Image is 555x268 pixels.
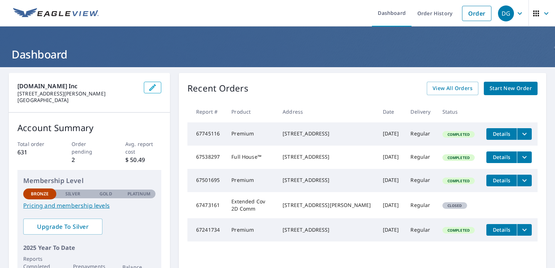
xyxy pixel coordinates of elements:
[437,101,481,122] th: Status
[517,175,532,186] button: filesDropdownBtn-67501695
[443,178,474,183] span: Completed
[226,169,277,192] td: Premium
[283,130,371,137] div: [STREET_ADDRESS]
[484,82,538,95] a: Start New Order
[127,191,150,197] p: Platinum
[187,146,226,169] td: 67538297
[187,101,226,122] th: Report #
[498,5,514,21] div: DG
[31,191,49,197] p: Bronze
[517,128,532,140] button: filesDropdownBtn-67745116
[377,122,405,146] td: [DATE]
[490,84,532,93] span: Start New Order
[100,191,112,197] p: Gold
[17,148,53,157] p: 631
[486,175,517,186] button: detailsBtn-67501695
[491,130,513,137] span: Details
[125,140,161,155] p: Avg. report cost
[29,223,97,231] span: Upgrade To Silver
[72,140,108,155] p: Order pending
[377,169,405,192] td: [DATE]
[226,146,277,169] td: Full House™
[405,101,436,122] th: Delivery
[486,224,517,236] button: detailsBtn-67241734
[405,146,436,169] td: Regular
[17,97,138,103] p: [GEOGRAPHIC_DATA]
[226,218,277,241] td: Premium
[377,192,405,218] td: [DATE]
[23,243,155,252] p: 2025 Year To Date
[405,169,436,192] td: Regular
[283,153,371,161] div: [STREET_ADDRESS]
[13,8,99,19] img: EV Logo
[17,82,138,90] p: [DOMAIN_NAME] Inc
[517,224,532,236] button: filesDropdownBtn-67241734
[427,82,478,95] a: View All Orders
[187,122,226,146] td: 67745116
[405,122,436,146] td: Regular
[486,128,517,140] button: detailsBtn-67745116
[226,101,277,122] th: Product
[17,121,161,134] p: Account Summary
[405,192,436,218] td: Regular
[226,122,277,146] td: Premium
[377,218,405,241] td: [DATE]
[187,192,226,218] td: 67473161
[23,219,102,235] a: Upgrade To Silver
[405,218,436,241] td: Regular
[65,191,81,197] p: Silver
[17,140,53,148] p: Total order
[491,177,513,184] span: Details
[377,146,405,169] td: [DATE]
[187,218,226,241] td: 67241734
[9,47,546,62] h1: Dashboard
[433,84,473,93] span: View All Orders
[187,169,226,192] td: 67501695
[226,192,277,218] td: Extended Cov 2D Comm
[443,228,474,233] span: Completed
[23,176,155,186] p: Membership Level
[517,151,532,163] button: filesDropdownBtn-67538297
[125,155,161,164] p: $ 50.49
[72,155,108,164] p: 2
[443,155,474,160] span: Completed
[443,203,466,208] span: Closed
[486,151,517,163] button: detailsBtn-67538297
[17,90,138,97] p: [STREET_ADDRESS][PERSON_NAME]
[377,101,405,122] th: Date
[491,154,513,161] span: Details
[443,132,474,137] span: Completed
[23,201,155,210] a: Pricing and membership levels
[277,101,377,122] th: Address
[283,176,371,184] div: [STREET_ADDRESS]
[283,202,371,209] div: [STREET_ADDRESS][PERSON_NAME]
[187,82,248,95] p: Recent Orders
[462,6,491,21] a: Order
[491,226,513,233] span: Details
[283,226,371,234] div: [STREET_ADDRESS]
